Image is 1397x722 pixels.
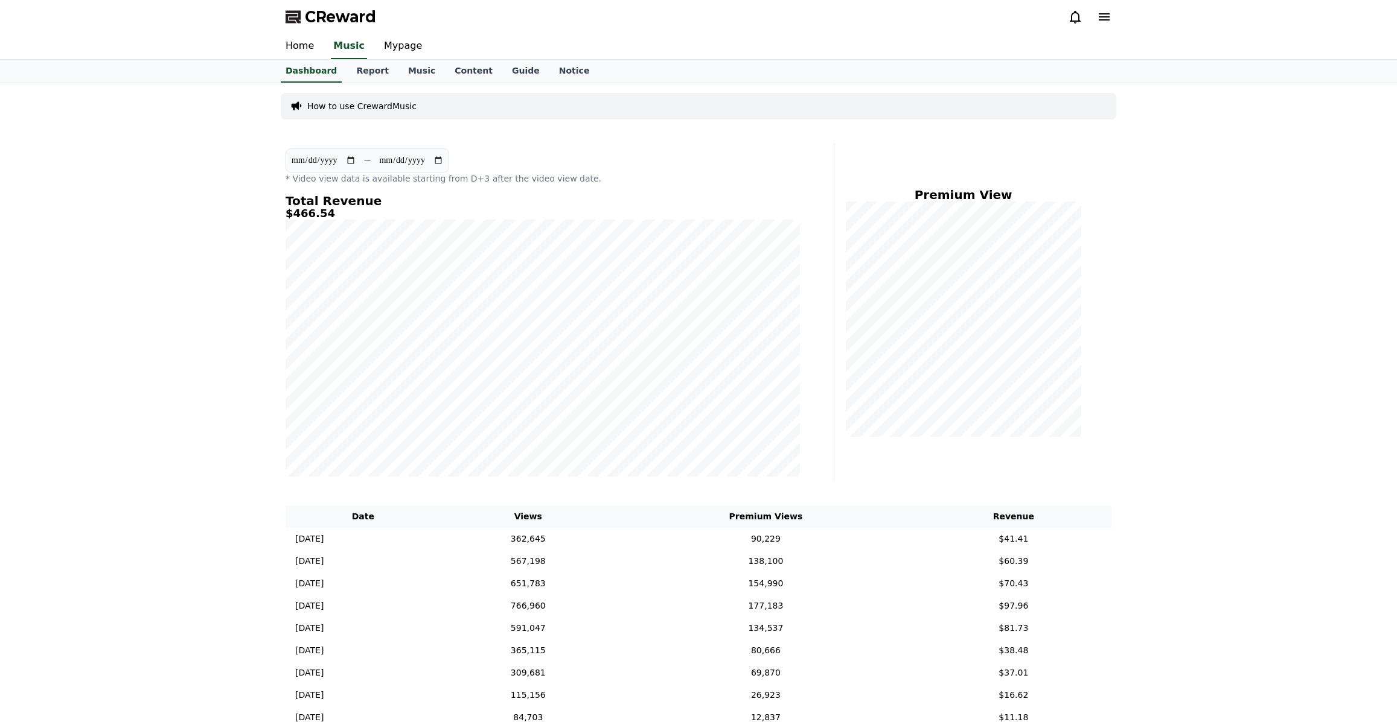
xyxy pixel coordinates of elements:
[916,595,1111,617] td: $97.96
[295,667,324,679] p: [DATE]
[441,662,616,684] td: 309,681
[295,555,324,568] p: [DATE]
[616,550,916,572] td: 138,100
[398,60,445,83] a: Music
[441,595,616,617] td: 766,960
[441,528,616,550] td: 362,645
[916,572,1111,595] td: $70.43
[276,34,324,59] a: Home
[441,550,616,572] td: 567,198
[916,639,1111,662] td: $38.48
[502,60,549,83] a: Guide
[281,60,342,83] a: Dashboard
[616,617,916,639] td: 134,537
[441,684,616,706] td: 115,156
[286,194,800,207] h4: Total Revenue
[374,34,432,59] a: Mypage
[916,684,1111,706] td: $16.62
[916,528,1111,550] td: $41.41
[844,188,1082,201] h4: Premium View
[616,595,916,617] td: 177,183
[916,505,1111,528] th: Revenue
[295,577,324,590] p: [DATE]
[295,689,324,701] p: [DATE]
[363,153,371,168] p: ~
[616,528,916,550] td: 90,229
[295,533,324,545] p: [DATE]
[305,7,376,27] span: CReward
[616,572,916,595] td: 154,990
[445,60,502,83] a: Content
[441,617,616,639] td: 591,047
[441,639,616,662] td: 365,115
[295,644,324,657] p: [DATE]
[286,505,441,528] th: Date
[347,60,398,83] a: Report
[307,100,417,112] a: How to use CrewardMusic
[295,622,324,635] p: [DATE]
[286,207,800,220] h5: $466.54
[616,684,916,706] td: 26,923
[441,572,616,595] td: 651,783
[286,173,800,185] p: * Video view data is available starting from D+3 after the video view date.
[916,662,1111,684] td: $37.01
[441,505,616,528] th: Views
[616,662,916,684] td: 69,870
[916,550,1111,572] td: $60.39
[286,7,376,27] a: CReward
[331,34,367,59] a: Music
[616,505,916,528] th: Premium Views
[916,617,1111,639] td: $81.73
[549,60,599,83] a: Notice
[295,600,324,612] p: [DATE]
[616,639,916,662] td: 80,666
